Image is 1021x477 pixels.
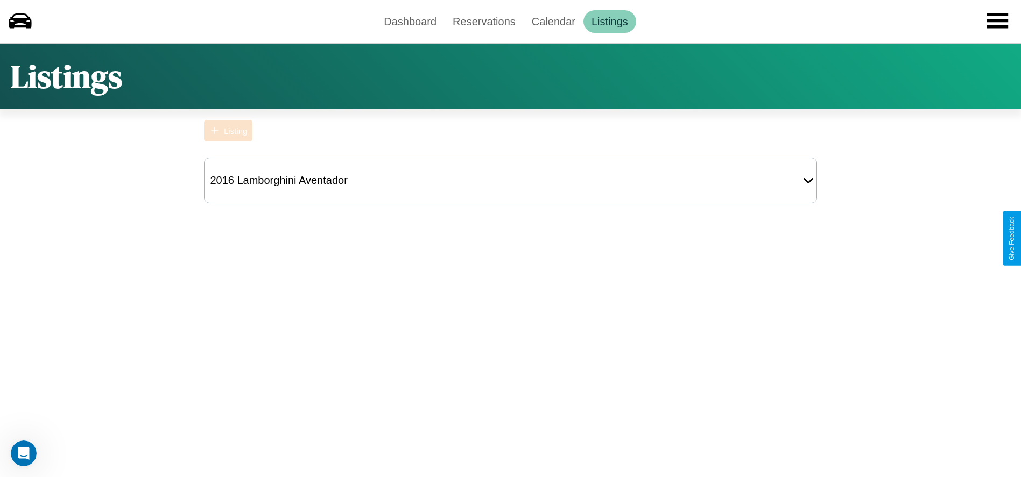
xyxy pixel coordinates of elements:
[524,10,583,33] a: Calendar
[583,10,636,33] a: Listings
[204,120,252,141] button: Listing
[224,126,247,136] div: Listing
[445,10,524,33] a: Reservations
[1008,217,1016,260] div: Give Feedback
[11,440,37,466] iframe: Intercom live chat
[205,169,353,192] div: 2016 Lamborghini Aventador
[11,54,122,98] h1: Listings
[376,10,445,33] a: Dashboard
